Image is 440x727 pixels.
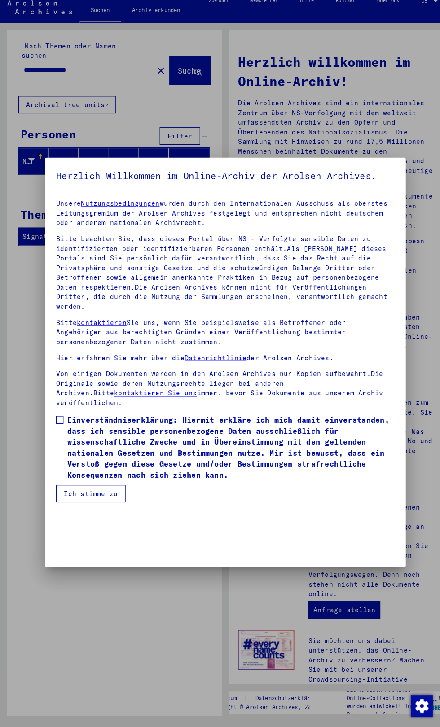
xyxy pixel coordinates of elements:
[79,204,156,212] a: Nutzungsbedingungen
[180,355,241,363] a: Datenrichtlinie
[55,174,385,189] h5: Herzlich Willkommen im Online-Archiv der Arolsen Archives.
[66,414,385,479] span: Einverständniserklärung: Hiermit erkläre ich mich damit einverstanden, dass ich sensible personen...
[75,320,123,329] a: kontaktieren
[55,355,385,364] p: Hier erfahren Sie mehr über die der Arolsen Archives.
[400,688,422,709] div: Zustimmung ändern
[55,320,385,348] p: Bitte Sie uns, wenn Sie beispielsweise als Betroffener oder Angehöriger aus berechtigten Gründen ...
[55,238,385,314] p: Bitte beachten Sie, dass dieses Portal über NS - Verfolgte sensible Daten zu identifizierten oder...
[55,483,123,500] button: Ich stimme zu
[55,370,385,408] p: Von einigen Dokumenten werden in den Arolsen Archives nur Kopien aufbewahrt.Die Originale sowie d...
[401,688,422,710] img: Zustimmung ändern
[111,389,192,398] a: kontaktieren Sie uns
[55,204,385,232] p: Unsere wurden durch den Internationalen Ausschuss als oberstes Leitungsgremium der Arolsen Archiv...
